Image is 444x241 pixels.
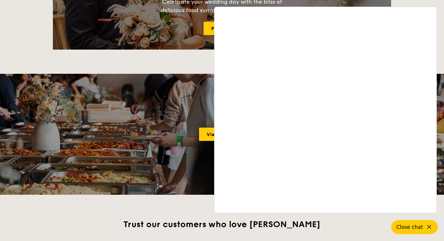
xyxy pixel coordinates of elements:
a: Plan now [204,22,241,35]
button: Close chat [391,220,438,234]
a: View gallery [199,128,245,141]
span: Close chat [396,224,423,230]
h2: Trust our customers who love [PERSON_NAME] [84,219,360,230]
